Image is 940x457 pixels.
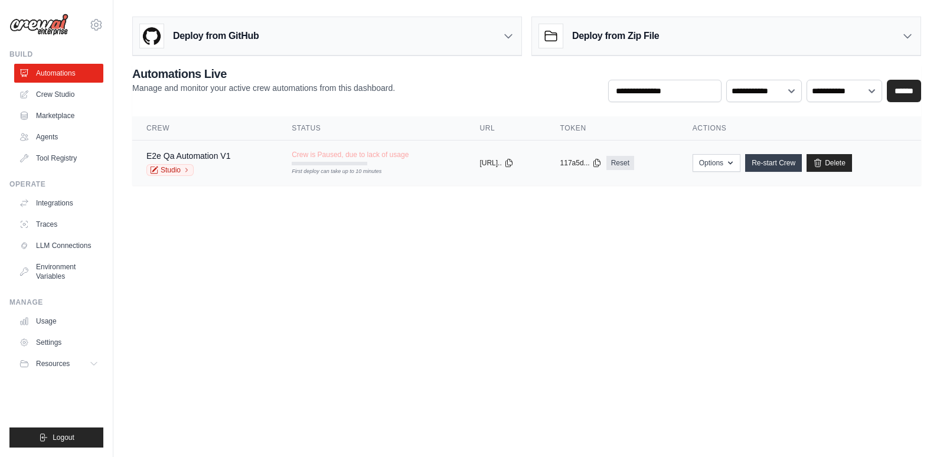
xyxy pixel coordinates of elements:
p: Manage and monitor your active crew automations from this dashboard. [132,82,395,94]
button: Resources [14,354,103,373]
a: Studio [146,164,194,176]
div: Build [9,50,103,59]
a: Reset [606,156,634,170]
a: Agents [14,128,103,146]
th: Token [546,116,678,141]
a: Delete [807,154,852,172]
a: Automations [14,64,103,83]
button: Logout [9,427,103,448]
h3: Deploy from Zip File [572,29,659,43]
a: Tool Registry [14,149,103,168]
h3: Deploy from GitHub [173,29,259,43]
span: Resources [36,359,70,368]
div: Manage [9,298,103,307]
a: Settings [14,333,103,352]
h2: Automations Live [132,66,395,82]
a: Usage [14,312,103,331]
div: First deploy can take up to 10 minutes [292,168,367,176]
th: Crew [132,116,278,141]
span: Logout [53,433,74,442]
a: E2e Qa Automation V1 [146,151,230,161]
a: LLM Connections [14,236,103,255]
button: 117a5d... [560,158,602,168]
a: Traces [14,215,103,234]
a: Re-start Crew [745,154,802,172]
img: GitHub Logo [140,24,164,48]
a: Environment Variables [14,257,103,286]
img: Logo [9,14,68,36]
div: Operate [9,179,103,189]
a: Marketplace [14,106,103,125]
a: Integrations [14,194,103,213]
th: Actions [678,116,921,141]
button: Options [693,154,740,172]
th: Status [278,116,465,141]
span: Crew is Paused, due to lack of usage [292,150,409,159]
a: Crew Studio [14,85,103,104]
th: URL [465,116,546,141]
